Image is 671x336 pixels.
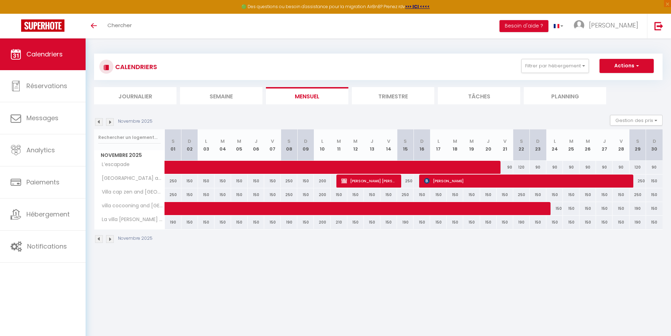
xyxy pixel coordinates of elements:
[463,188,480,201] div: 150
[453,138,457,145] abbr: M
[231,175,248,188] div: 150
[107,22,132,29] span: Chercher
[102,14,137,38] a: Chercher
[513,161,530,174] div: 120
[497,188,513,201] div: 150
[596,216,613,229] div: 150
[596,202,613,215] div: 150
[430,129,447,161] th: 17
[248,175,264,188] div: 150
[480,216,497,229] div: 150
[237,138,241,145] abbr: M
[629,188,646,201] div: 250
[118,235,153,242] p: Novembre 2025
[536,138,540,145] abbr: D
[646,216,663,229] div: 150
[654,22,663,30] img: logout
[563,161,579,174] div: 90
[579,188,596,201] div: 150
[255,138,257,145] abbr: J
[646,129,663,161] th: 30
[181,129,198,161] th: 02
[188,138,191,145] abbr: D
[297,188,314,201] div: 150
[596,161,613,174] div: 90
[405,4,430,10] a: >>> ICI <<<<
[264,188,281,201] div: 150
[198,129,215,161] th: 03
[26,178,60,187] span: Paiements
[596,188,613,201] div: 150
[264,175,281,188] div: 150
[113,59,157,75] h3: CALENDRIERS
[629,129,646,161] th: 29
[347,188,364,201] div: 150
[513,216,530,229] div: 190
[248,129,264,161] th: 06
[353,138,358,145] abbr: M
[198,188,215,201] div: 150
[546,129,563,161] th: 24
[314,188,330,201] div: 200
[430,216,447,229] div: 150
[297,216,314,229] div: 150
[646,161,663,174] div: 90
[563,188,579,201] div: 150
[646,202,663,215] div: 150
[414,188,430,201] div: 150
[26,210,70,219] span: Hébergement
[629,175,646,188] div: 250
[248,216,264,229] div: 150
[563,129,579,161] th: 25
[480,129,497,161] th: 20
[181,216,198,229] div: 150
[331,129,347,161] th: 11
[613,188,629,201] div: 150
[380,129,397,161] th: 14
[331,188,347,201] div: 150
[21,19,64,32] img: Super Booking
[513,129,530,161] th: 22
[430,188,447,201] div: 150
[646,175,663,188] div: 150
[364,188,380,201] div: 150
[499,20,548,32] button: Besoin d'aide ?
[314,129,330,161] th: 10
[497,216,513,229] div: 150
[586,138,590,145] abbr: M
[629,216,646,229] div: 190
[281,175,297,188] div: 250
[321,138,323,145] abbr: L
[438,87,520,104] li: Tâches
[220,138,225,145] abbr: M
[297,175,314,188] div: 150
[205,138,207,145] abbr: L
[599,59,654,73] button: Actions
[414,129,430,161] th: 16
[181,188,198,201] div: 150
[503,138,507,145] abbr: V
[95,216,166,224] span: La villa [PERSON_NAME] and [GEOGRAPHIC_DATA]
[165,188,181,201] div: 250
[215,175,231,188] div: 150
[95,202,166,210] span: villa cocooning and [GEOGRAPHIC_DATA]
[414,216,430,229] div: 150
[264,129,281,161] th: 07
[569,14,647,38] a: ... [PERSON_NAME]
[118,118,153,125] p: Novembre 2025
[530,188,546,201] div: 150
[610,115,663,126] button: Gestion des prix
[314,175,330,188] div: 200
[397,175,414,188] div: 250
[304,138,307,145] abbr: D
[603,138,606,145] abbr: J
[337,138,341,145] abbr: M
[248,188,264,201] div: 150
[95,188,166,196] span: Villa cap zen and [GEOGRAPHIC_DATA]
[546,161,563,174] div: 90
[530,161,546,174] div: 90
[281,129,297,161] th: 08
[404,138,407,145] abbr: S
[371,138,373,145] abbr: J
[331,216,347,229] div: 210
